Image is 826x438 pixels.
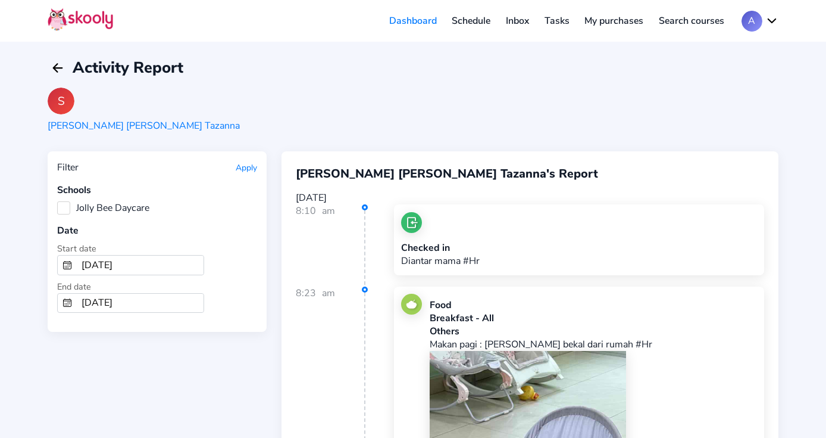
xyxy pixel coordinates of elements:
[430,299,756,312] div: Food
[57,184,257,197] div: Schools
[741,11,778,32] button: Achevron down outline
[401,212,422,233] img: checkin.jpg
[381,11,445,30] a: Dashboard
[57,161,79,174] div: Filter
[322,204,335,285] div: am
[537,11,577,30] a: Tasks
[430,338,756,351] p: Makan pagi : [PERSON_NAME] bekal dari rumah #Hr
[57,224,257,237] div: Date
[430,312,756,325] div: Breakfast - All
[77,294,204,313] input: To Date
[57,201,149,215] label: Jolly Bee Daycare
[51,61,65,75] ion-icon: arrow back outline
[48,8,113,31] img: Skooly
[48,119,240,132] div: [PERSON_NAME] [PERSON_NAME] Tazanna
[651,11,732,30] a: Search courses
[498,11,537,30] a: Inbox
[401,294,422,315] img: food.jpg
[401,254,480,268] p: Diantar mama #Hr
[48,88,74,114] div: S
[77,256,204,275] input: From Date
[296,191,764,204] div: [DATE]
[401,241,480,254] div: Checked in
[296,204,365,285] div: 8:10
[62,260,72,270] ion-icon: calendar outline
[73,57,183,78] span: Activity Report
[445,11,499,30] a: Schedule
[58,294,77,313] button: calendar outline
[430,325,756,338] div: Others
[57,243,96,254] span: Start date
[296,166,598,182] span: [PERSON_NAME] [PERSON_NAME] Tazanna's Report
[577,11,651,30] a: My purchases
[236,162,257,173] button: Apply
[58,256,77,275] button: calendar outline
[57,281,91,293] span: End date
[62,298,72,307] ion-icon: calendar outline
[48,58,68,78] button: arrow back outline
